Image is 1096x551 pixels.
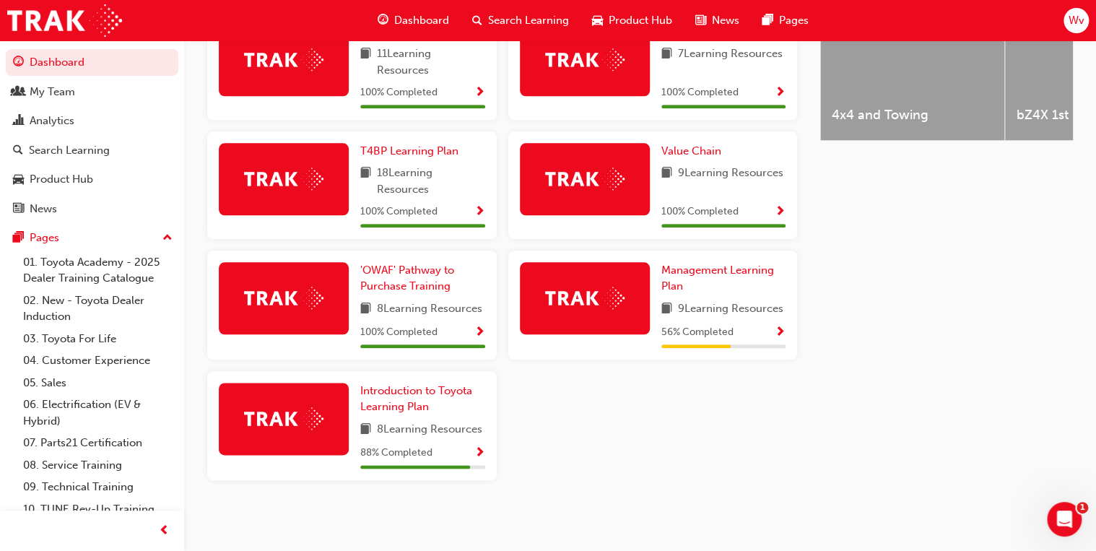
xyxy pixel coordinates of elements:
span: Value Chain [661,144,721,157]
span: 4x4 and Towing [832,107,993,123]
span: 100 % Completed [661,84,739,101]
a: Introduction to Toyota Learning Plan [360,383,485,415]
span: 11 Learning Resources [377,45,485,78]
span: 100 % Completed [360,84,438,101]
a: 07. Parts21 Certification [17,432,178,454]
div: Search Learning [29,142,110,159]
a: 08. Service Training [17,454,178,477]
span: guage-icon [13,56,24,69]
span: 8 Learning Resources [377,421,482,439]
span: Introduction to Toyota Learning Plan [360,384,472,414]
span: Product Hub [609,12,672,29]
a: News [6,196,178,222]
a: news-iconNews [684,6,751,35]
span: 9 Learning Resources [678,165,783,183]
span: 100 % Completed [661,204,739,220]
a: Management Learning Plan [661,262,786,295]
button: Show Progress [474,84,485,102]
a: 05. Sales [17,372,178,394]
a: Trak [7,4,122,37]
span: pages-icon [762,12,773,30]
a: Value Chain [661,143,727,160]
a: 04. Customer Experience [17,350,178,372]
button: Show Progress [474,444,485,462]
button: Show Progress [775,84,786,102]
span: Show Progress [775,326,786,339]
span: book-icon [360,300,371,318]
span: Show Progress [775,87,786,100]
a: 09. Technical Training [17,476,178,498]
img: Trak [545,168,625,190]
span: 18 Learning Resources [377,165,485,197]
div: News [30,201,57,217]
span: Show Progress [775,206,786,219]
span: 88 % Completed [360,445,432,461]
a: 10. TUNE Rev-Up Training [17,498,178,521]
span: 9 Learning Resources [678,300,783,318]
span: guage-icon [378,12,388,30]
span: car-icon [592,12,603,30]
a: car-iconProduct Hub [580,6,684,35]
span: Show Progress [474,206,485,219]
span: search-icon [13,144,23,157]
span: Wv [1068,12,1084,29]
span: 1 [1077,502,1088,513]
div: Analytics [30,113,74,129]
span: 'OWAF' Pathway to Purchase Training [360,264,454,293]
a: 'OWAF' Pathway to Purchase Training [360,262,485,295]
span: News [712,12,739,29]
span: Pages [779,12,809,29]
img: Trak [545,48,625,71]
span: Show Progress [474,87,485,100]
span: prev-icon [159,522,170,540]
span: book-icon [661,300,672,318]
button: Show Progress [775,324,786,342]
span: 56 % Completed [661,324,734,341]
span: search-icon [472,12,482,30]
button: Show Progress [474,324,485,342]
button: Show Progress [775,203,786,221]
span: news-icon [13,203,24,216]
img: Trak [244,48,323,71]
span: chart-icon [13,115,24,128]
button: DashboardMy TeamAnalyticsSearch LearningProduct HubNews [6,46,178,225]
div: Product Hub [30,171,93,188]
span: 100 % Completed [360,324,438,341]
a: 02. New - Toyota Dealer Induction [17,290,178,328]
span: news-icon [695,12,706,30]
a: Product Hub [6,166,178,193]
span: pages-icon [13,232,24,245]
a: 06. Electrification (EV & Hybrid) [17,394,178,432]
div: My Team [30,84,75,100]
span: up-icon [162,229,173,248]
a: guage-iconDashboard [366,6,461,35]
img: Trak [244,407,323,430]
a: pages-iconPages [751,6,820,35]
a: search-iconSearch Learning [461,6,580,35]
a: 01. Toyota Academy - 2025 Dealer Training Catalogue [17,251,178,290]
span: Search Learning [488,12,569,29]
span: Show Progress [474,447,485,460]
span: 8 Learning Resources [377,300,482,318]
button: Show Progress [474,203,485,221]
span: book-icon [360,421,371,439]
img: Trak [244,287,323,309]
a: My Team [6,79,178,105]
span: book-icon [661,165,672,183]
span: people-icon [13,86,24,99]
a: 03. Toyota For Life [17,328,178,350]
img: Trak [244,168,323,190]
span: 7 Learning Resources [678,45,783,64]
span: book-icon [360,45,371,78]
img: Trak [545,287,625,309]
span: book-icon [360,165,371,197]
iframe: Intercom live chat [1047,502,1082,537]
span: 100 % Completed [360,204,438,220]
span: T4BP Learning Plan [360,144,458,157]
a: Analytics [6,108,178,134]
span: car-icon [13,173,24,186]
a: T4BP Learning Plan [360,143,464,160]
a: Search Learning [6,137,178,164]
span: Show Progress [474,326,485,339]
div: Pages [30,230,59,246]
